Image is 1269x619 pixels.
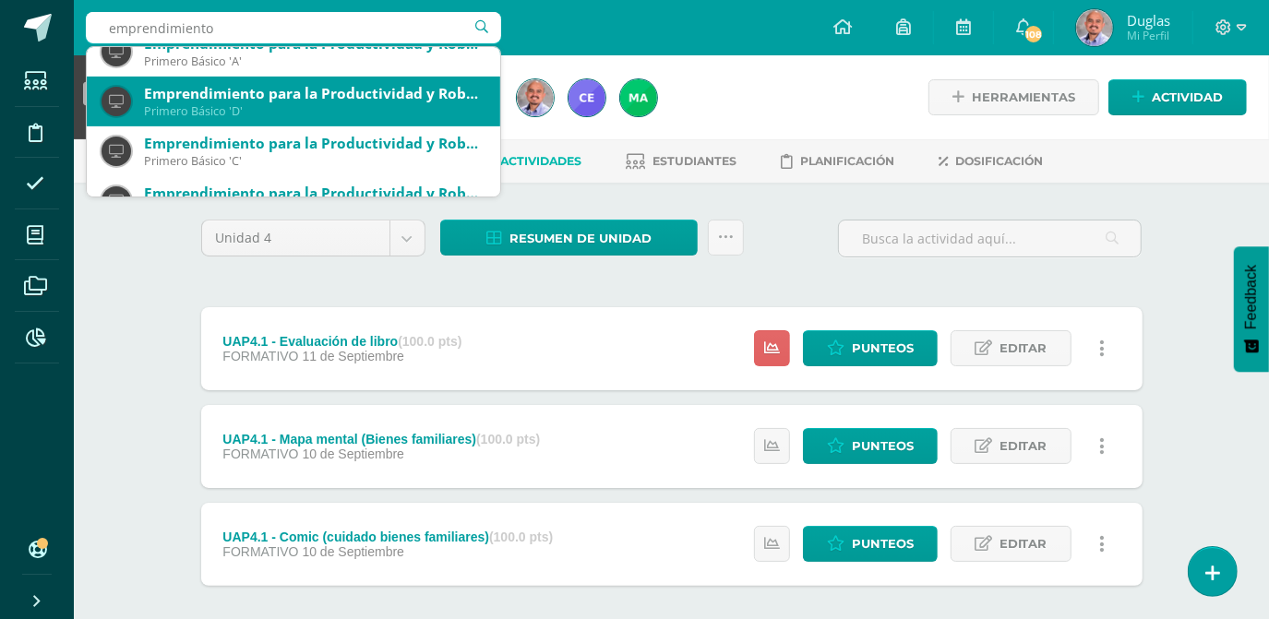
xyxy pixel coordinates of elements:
span: FORMATIVO [222,446,298,461]
a: Herramientas [928,79,1099,115]
span: Resumen de unidad [509,221,652,256]
span: Unidad 4 [216,220,376,256]
span: 10 de Septiembre [302,446,404,461]
div: Emprendimiento para la Productividad y Robótica [144,84,485,103]
a: Punteos [803,526,938,562]
img: 303f0dfdc36eeea024f29b2ae9d0f183.png [1076,9,1113,46]
span: 11 de Septiembre [302,349,404,363]
span: FORMATIVO [222,544,298,559]
button: Feedback - Mostrar encuesta [1234,246,1269,372]
strong: (100.0 pts) [489,530,553,544]
span: Punteos [852,331,914,365]
img: 303f0dfdc36eeea024f29b2ae9d0f183.png [517,79,554,116]
a: Actividades [478,147,582,176]
div: Primero Básico 'D' [144,103,485,119]
img: fbc77e7ba2dbfe8c3cc20f57a9f437ef.png [569,79,605,116]
span: Dosificación [956,154,1044,168]
span: Planificación [801,154,895,168]
a: Unidad 4 [202,220,425,256]
span: Estudiantes [653,154,737,168]
span: Actividades [501,154,582,168]
a: Dosificación [940,147,1044,176]
span: Feedback [1243,265,1260,329]
a: Resumen de unidad [440,220,698,256]
strong: (100.0 pts) [398,334,461,349]
span: Duglas [1127,11,1170,30]
input: Busca la actividad aquí... [839,220,1141,256]
a: Planificación [782,147,895,176]
div: Primero Básico 'A' [144,54,485,69]
strong: (100.0 pts) [476,432,540,446]
div: Emprendimiento para la Productividad y Robótica [144,134,485,153]
span: Actividad [1152,80,1223,114]
span: Mi Perfil [1127,28,1170,43]
span: FORMATIVO [222,349,298,363]
input: Busca un usuario... [86,12,501,43]
a: Punteos [803,428,938,464]
a: Punteos [803,330,938,366]
span: Editar [1000,331,1048,365]
div: UAP4.1 - Comic (cuidado bienes familiares) [222,530,553,544]
div: UAP4.1 - Mapa mental (Bienes familiares) [222,432,540,446]
div: UAP4.1 - Evaluación de libro [222,334,461,349]
div: Emprendimiento para la Productividad y Robótica [144,184,485,203]
span: 10 de Septiembre [302,544,404,559]
a: Actividad [1108,79,1247,115]
span: 108 [1024,24,1044,44]
div: Primero Básico 'C' [144,153,485,169]
span: Herramientas [972,80,1075,114]
a: Estudiantes [627,147,737,176]
span: Editar [1000,527,1048,561]
img: a2d32154ad07ff8c74471bda036d6094.png [620,79,657,116]
span: Editar [1000,429,1048,463]
span: Punteos [852,527,914,561]
span: Punteos [852,429,914,463]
